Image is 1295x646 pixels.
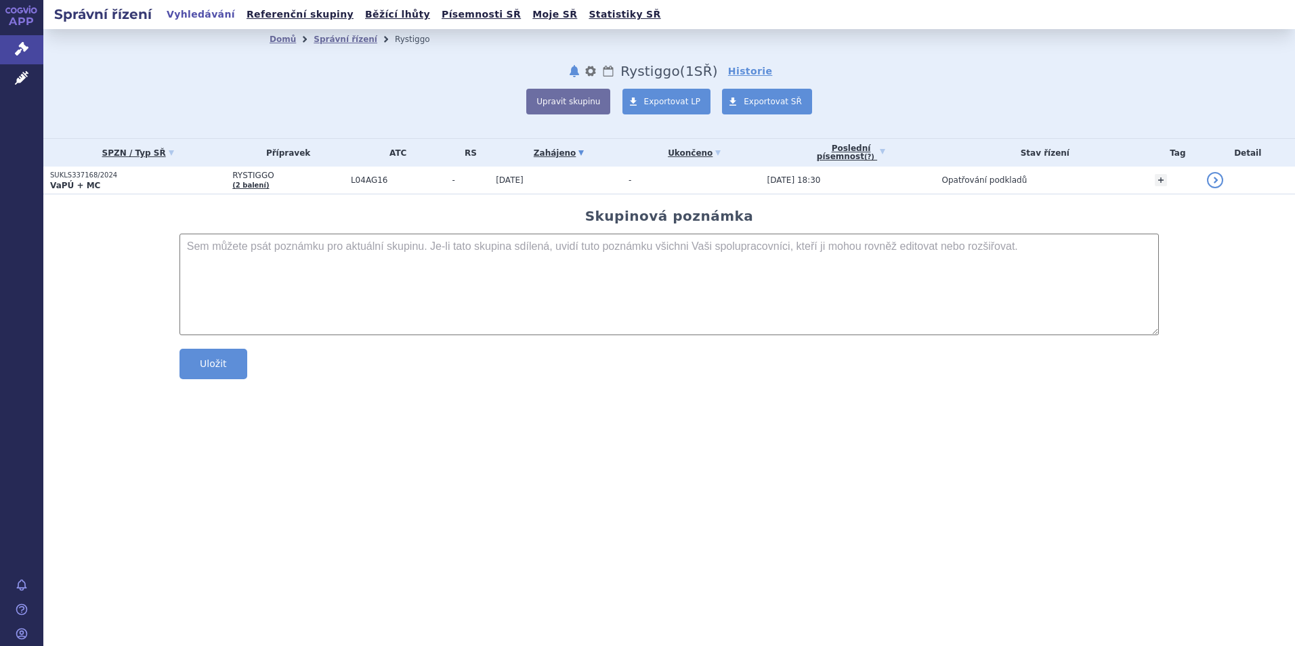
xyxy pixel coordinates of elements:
[767,175,821,185] span: [DATE] 18:30
[680,63,718,79] span: ( SŘ)
[528,5,581,24] a: Moje SŘ
[43,5,163,24] h2: Správní řízení
[728,64,773,78] a: Historie
[344,139,446,167] th: ATC
[179,349,247,379] button: Uložit
[452,175,490,185] span: -
[1207,172,1223,188] a: detail
[496,144,622,163] a: Zahájeno
[232,181,269,189] a: (2 balení)
[226,139,344,167] th: Přípravek
[585,5,664,24] a: Statistiky SŘ
[242,5,358,24] a: Referenční skupiny
[629,175,631,185] span: -
[50,144,226,163] a: SPZN / Typ SŘ
[1155,174,1167,186] a: +
[685,63,694,79] span: 1
[629,144,761,163] a: Ukončeno
[941,175,1027,185] span: Opatřování podkladů
[438,5,525,24] a: Písemnosti SŘ
[767,139,935,167] a: Poslednípísemnost(?)
[232,171,344,180] span: RYSTIGGO
[601,63,615,79] a: Lhůty
[585,208,754,224] h2: Skupinová poznámka
[395,29,448,49] li: Rystiggo
[50,171,226,180] p: SUKLS337168/2024
[314,35,377,44] a: Správní řízení
[1200,139,1295,167] th: Detail
[864,153,874,161] abbr: (?)
[50,181,100,190] strong: VaPÚ + MC
[584,63,597,79] button: nastavení
[935,139,1148,167] th: Stav řízení
[496,175,524,185] span: [DATE]
[1148,139,1200,167] th: Tag
[568,63,581,79] button: notifikace
[446,139,490,167] th: RS
[644,97,701,106] span: Exportovat LP
[526,89,610,114] button: Upravit skupinu
[622,89,711,114] a: Exportovat LP
[270,35,296,44] a: Domů
[361,5,434,24] a: Běžící lhůty
[744,97,802,106] span: Exportovat SŘ
[351,175,446,185] span: L04AG16
[620,63,680,79] span: Rystiggo
[722,89,812,114] a: Exportovat SŘ
[163,5,239,24] a: Vyhledávání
